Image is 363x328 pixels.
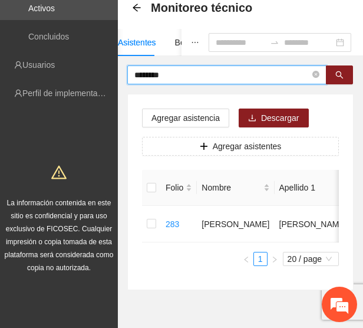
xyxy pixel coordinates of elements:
button: left [239,252,253,266]
a: Concluidos [28,32,69,41]
button: ellipsis [181,29,209,56]
span: La información contenida en este sitio es confidencial y para uso exclusivo de FICOSEC. Cualquier... [5,199,114,272]
td: [PERSON_NAME] [275,206,352,242]
button: Agregar asistencia [142,109,229,127]
div: Minimizar ventana de chat en vivo [193,6,222,34]
span: close-circle [312,70,319,81]
th: Nombre [197,170,274,206]
th: Apellido 1 [275,170,352,206]
span: Agregar asistentes [213,140,282,153]
div: Asistentes [118,36,156,49]
button: search [326,65,353,84]
span: download [248,114,256,123]
a: Perfil de implementadora [22,88,114,98]
a: 1 [254,252,267,265]
div: Beneficiarios [175,36,222,49]
button: downloadDescargar [239,109,309,127]
th: Folio [161,170,197,206]
span: close-circle [312,71,319,78]
textarea: Escriba su mensaje y pulse “Intro” [6,210,225,251]
span: arrow-left [132,3,141,12]
li: Previous Page [239,252,253,266]
span: Estamos en línea. [68,101,163,221]
div: Back [132,3,141,13]
span: Nombre [202,181,260,194]
span: Agregar asistencia [151,111,220,124]
span: Apellido 1 [279,181,338,194]
span: right [271,256,278,263]
li: 1 [253,252,268,266]
span: 20 / page [288,252,334,265]
div: Page Size [283,252,339,266]
a: Activos [28,4,55,13]
a: 283 [166,219,179,229]
td: [PERSON_NAME] [197,206,274,242]
span: to [270,38,279,47]
button: plusAgregar asistentes [142,137,339,156]
span: plus [200,142,208,152]
span: Folio [166,181,183,194]
span: swap-right [270,38,279,47]
span: Descargar [261,111,299,124]
span: left [243,256,250,263]
button: right [268,252,282,266]
span: ellipsis [191,38,199,47]
span: search [335,71,344,80]
span: warning [51,165,67,180]
a: Usuarios [22,60,55,70]
div: Chatee con nosotros ahora [61,60,198,76]
li: Next Page [268,252,282,266]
